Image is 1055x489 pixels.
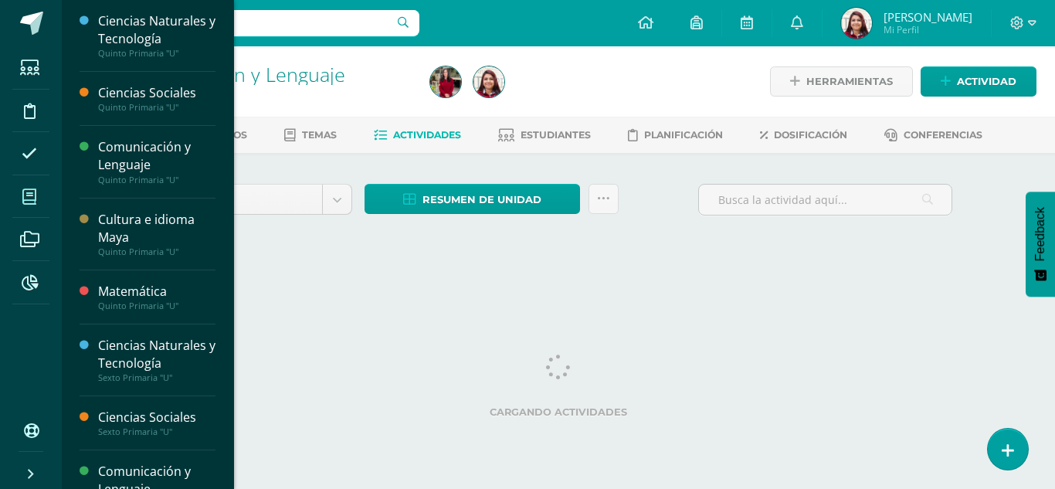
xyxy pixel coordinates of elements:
[770,66,913,97] a: Herramientas
[98,337,215,383] a: Ciencias Naturales y TecnologíaSexto Primaria "U"
[120,85,412,100] div: Quinto Primaria 'U'
[884,9,972,25] span: [PERSON_NAME]
[98,175,215,185] div: Quinto Primaria "U"
[177,185,310,214] span: Unidad 4
[498,123,591,148] a: Estudiantes
[365,184,580,214] a: Resumen de unidad
[1026,192,1055,297] button: Feedback - Mostrar encuesta
[957,67,1016,96] span: Actividad
[98,283,215,301] div: Matemática
[165,406,952,418] label: Cargando actividades
[98,211,215,246] div: Cultura e idioma Maya
[98,301,215,311] div: Quinto Primaria "U"
[422,185,541,214] span: Resumen de unidad
[98,409,215,426] div: Ciencias Sociales
[430,66,461,97] img: afd7e76de556f4dd3d403f9d21d2ff59.png
[644,129,723,141] span: Planificación
[72,10,419,36] input: Busca un usuario...
[473,66,504,97] img: 8a2d8b7078a2d6841caeaa0cd41511da.png
[760,123,847,148] a: Dosificación
[98,283,215,311] a: MatemáticaQuinto Primaria "U"
[98,102,215,113] div: Quinto Primaria "U"
[521,129,591,141] span: Estudiantes
[120,63,412,85] h1: Comunicación y Lenguaje
[98,211,215,257] a: Cultura e idioma MayaQuinto Primaria "U"
[98,426,215,437] div: Sexto Primaria "U"
[165,185,351,214] a: Unidad 4
[98,12,215,59] a: Ciencias Naturales y TecnologíaQuinto Primaria "U"
[774,129,847,141] span: Dosificación
[98,372,215,383] div: Sexto Primaria "U"
[98,84,215,113] a: Ciencias SocialesQuinto Primaria "U"
[884,123,982,148] a: Conferencias
[98,246,215,257] div: Quinto Primaria "U"
[374,123,461,148] a: Actividades
[628,123,723,148] a: Planificación
[98,48,215,59] div: Quinto Primaria "U"
[284,123,337,148] a: Temas
[98,138,215,185] a: Comunicación y LenguajeQuinto Primaria "U"
[98,12,215,48] div: Ciencias Naturales y Tecnología
[841,8,872,39] img: 8a2d8b7078a2d6841caeaa0cd41511da.png
[884,23,972,36] span: Mi Perfil
[98,84,215,102] div: Ciencias Sociales
[699,185,952,215] input: Busca la actividad aquí...
[98,138,215,174] div: Comunicación y Lenguaje
[98,337,215,372] div: Ciencias Naturales y Tecnología
[98,409,215,437] a: Ciencias SocialesSexto Primaria "U"
[393,129,461,141] span: Actividades
[302,129,337,141] span: Temas
[806,67,893,96] span: Herramientas
[921,66,1036,97] a: Actividad
[904,129,982,141] span: Conferencias
[1033,207,1047,261] span: Feedback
